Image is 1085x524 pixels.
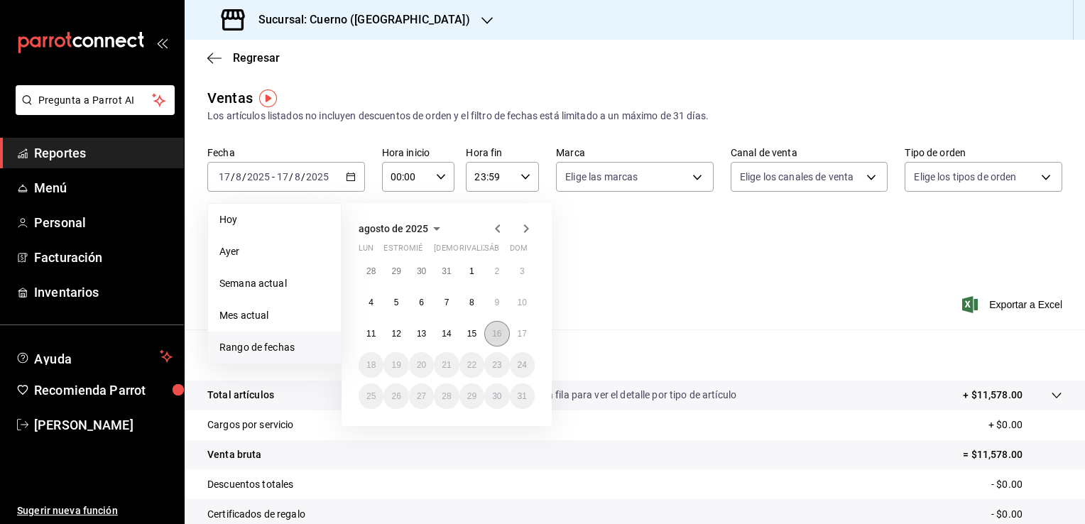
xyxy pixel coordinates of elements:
p: Da clic en la fila para ver el detalle por tipo de artículo [501,388,736,403]
span: Elige los tipos de orden [914,170,1016,184]
p: - $0.00 [991,477,1062,492]
abbr: 23 de agosto de 2025 [492,360,501,370]
font: Recomienda Parrot [34,383,146,398]
button: 23 de agosto de 2025 [484,352,509,378]
span: Elige las marcas [565,170,638,184]
label: Marca [556,148,714,158]
span: - [272,171,275,182]
button: 3 de agosto de 2025 [510,258,535,284]
button: 31 de julio de 2025 [434,258,459,284]
span: / [301,171,305,182]
abbr: 30 de agosto de 2025 [492,391,501,401]
abbr: 2 de agosto de 2025 [494,266,499,276]
button: 22 de agosto de 2025 [459,352,484,378]
input: ---- [246,171,271,182]
button: 26 de agosto de 2025 [383,383,408,409]
abbr: 6 de agosto de 2025 [419,298,424,307]
abbr: jueves [434,244,518,258]
abbr: 21 de agosto de 2025 [442,360,451,370]
abbr: 30 de julio de 2025 [417,266,426,276]
button: 9 de agosto de 2025 [484,290,509,315]
p: Descuentos totales [207,477,293,492]
button: 17 de agosto de 2025 [510,321,535,346]
font: Menú [34,180,67,195]
abbr: 18 de agosto de 2025 [366,360,376,370]
button: 8 de agosto de 2025 [459,290,484,315]
abbr: 17 de agosto de 2025 [518,329,527,339]
img: Marcador de información sobre herramientas [259,89,277,107]
span: Hoy [219,212,329,227]
button: 14 de agosto de 2025 [434,321,459,346]
button: 4 de agosto de 2025 [359,290,383,315]
button: 25 de agosto de 2025 [359,383,383,409]
button: 24 de agosto de 2025 [510,352,535,378]
button: Exportar a Excel [965,296,1062,313]
abbr: 28 de julio de 2025 [366,266,376,276]
a: Pregunta a Parrot AI [10,103,175,118]
button: 10 de agosto de 2025 [510,290,535,315]
span: Ayuda [34,348,154,365]
span: Pregunta a Parrot AI [38,93,153,108]
abbr: 12 de agosto de 2025 [391,329,400,339]
button: 7 de agosto de 2025 [434,290,459,315]
button: 1 de agosto de 2025 [459,258,484,284]
label: Hora inicio [382,148,455,158]
font: Reportes [34,146,86,160]
abbr: 31 de julio de 2025 [442,266,451,276]
button: 21 de agosto de 2025 [434,352,459,378]
p: Cargos por servicio [207,417,294,432]
abbr: 26 de agosto de 2025 [391,391,400,401]
abbr: 15 de agosto de 2025 [467,329,476,339]
font: Facturación [34,250,102,265]
button: 30 de julio de 2025 [409,258,434,284]
button: 29 de agosto de 2025 [459,383,484,409]
abbr: 28 de agosto de 2025 [442,391,451,401]
abbr: 29 de agosto de 2025 [467,391,476,401]
abbr: 25 de agosto de 2025 [366,391,376,401]
span: / [231,171,235,182]
abbr: 10 de agosto de 2025 [518,298,527,307]
abbr: 22 de agosto de 2025 [467,360,476,370]
p: Resumen [207,346,1062,364]
abbr: 11 de agosto de 2025 [366,329,376,339]
abbr: 8 de agosto de 2025 [469,298,474,307]
font: Exportar a Excel [989,299,1062,310]
button: 28 de agosto de 2025 [434,383,459,409]
button: 6 de agosto de 2025 [409,290,434,315]
span: agosto de 2025 [359,223,428,234]
span: / [289,171,293,182]
button: 27 de agosto de 2025 [409,383,434,409]
p: + $0.00 [988,417,1062,432]
button: 28 de julio de 2025 [359,258,383,284]
button: 2 de agosto de 2025 [484,258,509,284]
abbr: 14 de agosto de 2025 [442,329,451,339]
span: Rango de fechas [219,340,329,355]
button: 18 de agosto de 2025 [359,352,383,378]
button: 13 de agosto de 2025 [409,321,434,346]
button: 11 de agosto de 2025 [359,321,383,346]
button: Pregunta a Parrot AI [16,85,175,115]
span: Ayer [219,244,329,259]
abbr: 31 de agosto de 2025 [518,391,527,401]
button: 5 de agosto de 2025 [383,290,408,315]
abbr: martes [383,244,428,258]
div: Ventas [207,87,253,109]
font: Sugerir nueva función [17,505,118,516]
abbr: sábado [484,244,499,258]
font: [PERSON_NAME] [34,417,133,432]
button: 29 de julio de 2025 [383,258,408,284]
abbr: 19 de agosto de 2025 [391,360,400,370]
label: Tipo de orden [905,148,1062,158]
div: Los artículos listados no incluyen descuentos de orden y el filtro de fechas está limitado a un m... [207,109,1062,124]
abbr: 16 de agosto de 2025 [492,329,501,339]
abbr: 29 de julio de 2025 [391,266,400,276]
abbr: 27 de agosto de 2025 [417,391,426,401]
input: ---- [305,171,329,182]
button: 19 de agosto de 2025 [383,352,408,378]
label: Canal de venta [731,148,888,158]
span: / [242,171,246,182]
button: 15 de agosto de 2025 [459,321,484,346]
span: Elige los canales de venta [740,170,854,184]
label: Hora fin [466,148,539,158]
p: - $0.00 [991,507,1062,522]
